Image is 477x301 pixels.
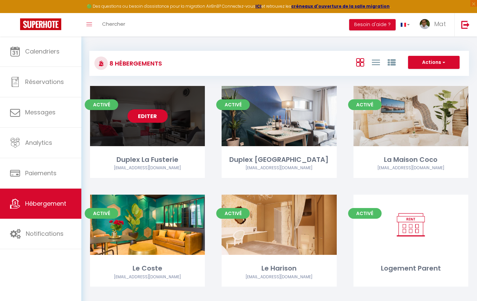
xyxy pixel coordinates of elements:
img: Super Booking [20,18,61,30]
span: Calendriers [25,47,60,56]
span: Activé [348,99,382,110]
span: Réservations [25,78,64,86]
span: Mat [434,20,446,28]
div: Duplex La Fusterie [90,155,205,165]
span: Messages [25,108,56,116]
div: Le Harison [222,263,336,274]
button: Ouvrir le widget de chat LiveChat [5,3,25,23]
span: Activé [216,208,250,219]
a: ICI [255,3,261,9]
a: Vue par Groupe [388,57,396,68]
button: Besoin d'aide ? [349,19,396,30]
div: La Maison Coco [353,155,468,165]
a: Editer [128,109,168,123]
img: logout [461,20,470,29]
span: Notifications [26,229,64,238]
div: Le Coste [90,263,205,274]
span: Activé [348,208,382,219]
span: Paiements [25,169,57,177]
span: Activé [216,99,250,110]
span: Activé [85,208,118,219]
a: créneaux d'ouverture de la salle migration [291,3,390,9]
a: Chercher [97,13,130,36]
span: Analytics [25,138,52,147]
a: Vue en Liste [372,57,380,68]
span: Activé [85,99,118,110]
div: Duplex [GEOGRAPHIC_DATA] [222,155,336,165]
div: Airbnb [222,165,336,171]
div: Airbnb [90,165,205,171]
img: ... [420,19,430,29]
a: ... Mat [415,13,454,36]
span: Chercher [102,20,125,27]
div: Airbnb [222,274,336,280]
div: Airbnb [353,165,468,171]
h3: 8 Hébergements [108,56,162,71]
button: Actions [408,56,460,69]
a: Vue en Box [356,57,364,68]
div: Airbnb [90,274,205,280]
div: Logement Parent [353,263,468,274]
span: Hébergement [25,199,66,208]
